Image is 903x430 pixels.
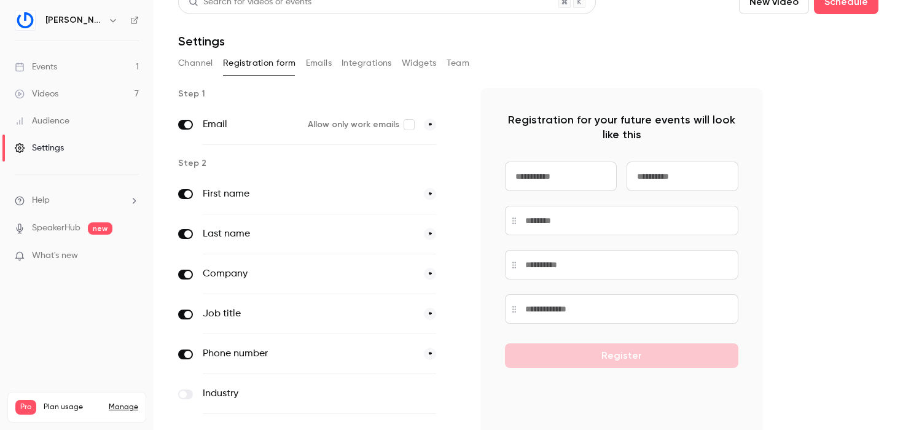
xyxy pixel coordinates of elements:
button: Channel [178,53,213,73]
h1: Settings [178,34,225,49]
p: Step 2 [178,157,461,170]
button: Widgets [402,53,437,73]
span: What's new [32,249,78,262]
label: Company [203,267,414,281]
label: Allow only work emails [308,119,414,131]
button: Registration form [223,53,296,73]
div: Audience [15,115,69,127]
span: Plan usage [44,402,101,412]
label: Job title [203,307,414,321]
span: Pro [15,400,36,415]
div: Events [15,61,57,73]
button: Emails [306,53,332,73]
a: Manage [109,402,138,412]
label: First name [203,187,414,201]
label: Last name [203,227,414,241]
span: new [88,222,112,235]
button: Integrations [342,53,392,73]
p: Registration for your future events will look like this [505,112,738,142]
button: Team [447,53,470,73]
a: SpeakerHub [32,222,80,235]
div: Settings [15,142,64,154]
label: Phone number [203,346,414,361]
div: Videos [15,88,58,100]
span: Help [32,194,50,207]
label: Industry [203,386,385,401]
li: help-dropdown-opener [15,194,139,207]
img: Gino LegalTech [15,10,35,30]
iframe: Noticeable Trigger [124,251,139,262]
p: Step 1 [178,88,461,100]
label: Email [203,117,298,132]
h6: [PERSON_NAME] [45,14,103,26]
